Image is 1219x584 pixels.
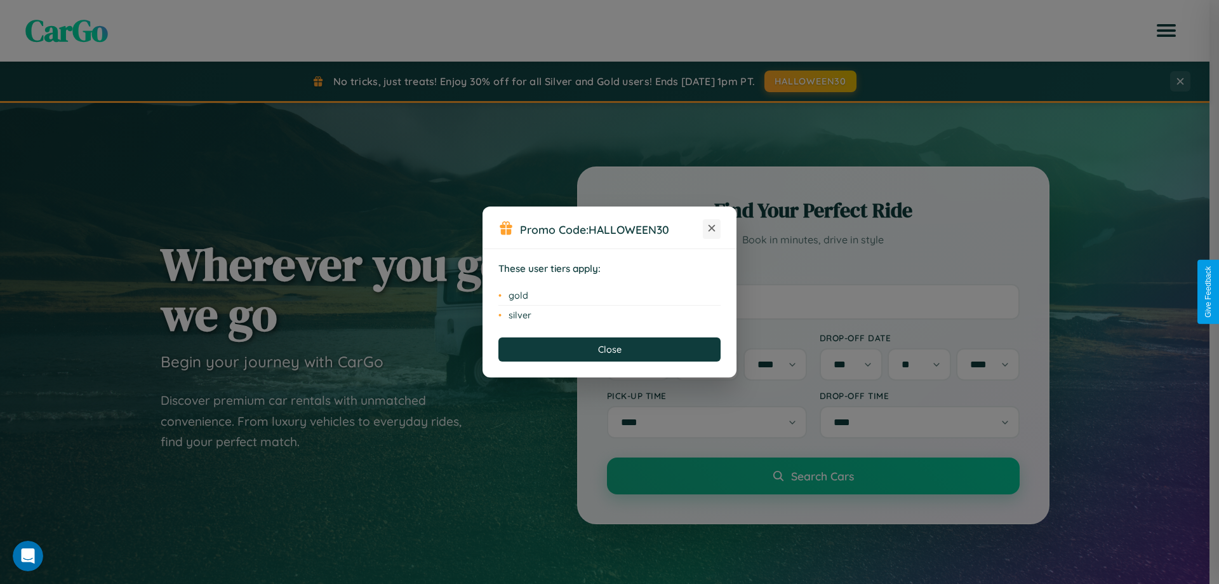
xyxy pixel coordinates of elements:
[498,306,721,325] li: silver
[520,222,703,236] h3: Promo Code:
[1204,266,1213,318] div: Give Feedback
[13,541,43,571] iframe: Intercom live chat
[498,337,721,362] button: Close
[498,262,601,275] strong: These user tiers apply:
[498,286,721,306] li: gold
[589,222,669,236] b: HALLOWEEN30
